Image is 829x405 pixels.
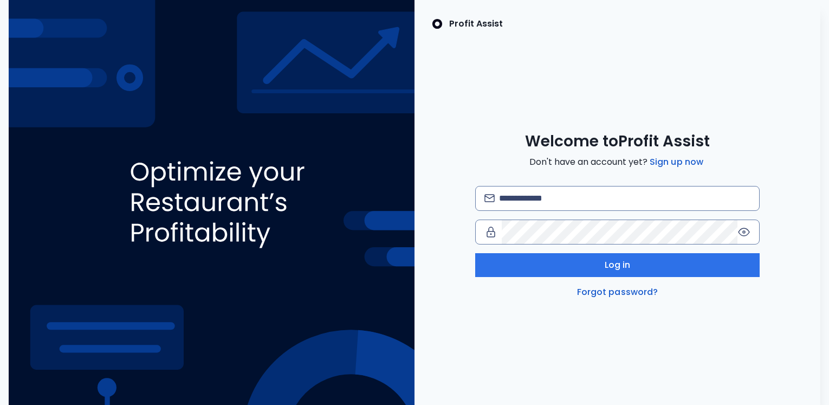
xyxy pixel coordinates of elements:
[575,286,660,299] a: Forgot password?
[484,194,495,202] img: email
[605,259,631,272] span: Log in
[525,132,710,151] span: Welcome to Profit Assist
[647,156,705,169] a: Sign up now
[529,156,705,169] span: Don't have an account yet?
[432,17,443,30] img: SpotOn Logo
[449,17,503,30] p: Profit Assist
[475,253,759,277] button: Log in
